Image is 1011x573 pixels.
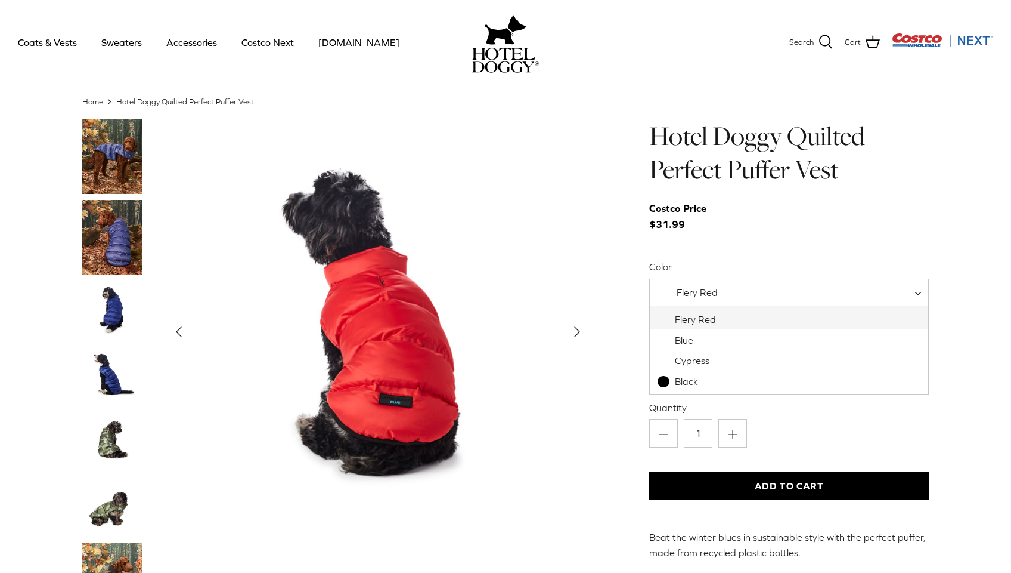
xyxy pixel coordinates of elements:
a: Thumbnail Link [82,119,142,194]
button: Add to Cart [649,472,929,500]
img: Costco Next [892,33,993,48]
span: Cypress [675,355,709,366]
span: Flery Red [650,286,742,299]
h1: Hotel Doggy Quilted Perfect Puffer Vest [649,119,929,187]
div: Costco Price [649,201,706,217]
img: hoteldoggycom [472,48,539,73]
a: Home [82,97,103,106]
p: Beat the winter blues in sustainable style with the perfect puffer, made from recycled plastic bo... [649,530,929,560]
a: Accessories [156,22,228,63]
img: hoteldoggy.com [485,12,526,48]
input: Quantity [684,419,712,448]
span: Search [789,36,814,48]
a: Thumbnail Link [82,478,142,537]
a: [DOMAIN_NAME] [308,22,410,63]
a: Sweaters [91,22,153,63]
a: Hotel Doggy Quilted Perfect Puffer Vest [116,97,254,106]
a: Thumbnail Link [82,412,142,472]
a: Visit Costco Next [892,41,993,50]
span: Flery Red [675,314,716,325]
label: Color [649,260,929,273]
span: Black [675,376,698,387]
button: Next [564,319,590,345]
a: Search [789,35,833,50]
a: Cart [845,35,880,50]
span: $31.99 [649,201,718,233]
span: Flery Red [677,287,718,298]
button: Previous [166,319,192,345]
span: Flery Red [649,279,929,307]
a: Coats & Vests [7,22,88,63]
a: Show Gallery [166,119,590,544]
span: Blue [675,335,693,346]
a: Thumbnail Link [82,200,142,275]
a: Costco Next [231,22,305,63]
span: Cart [845,36,861,48]
a: hoteldoggy.com hoteldoggycom [472,12,539,73]
a: Thumbnail Link [82,281,142,340]
label: Quantity [649,401,929,414]
a: Thumbnail Link [82,346,142,406]
nav: Breadcrumbs [82,96,929,107]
